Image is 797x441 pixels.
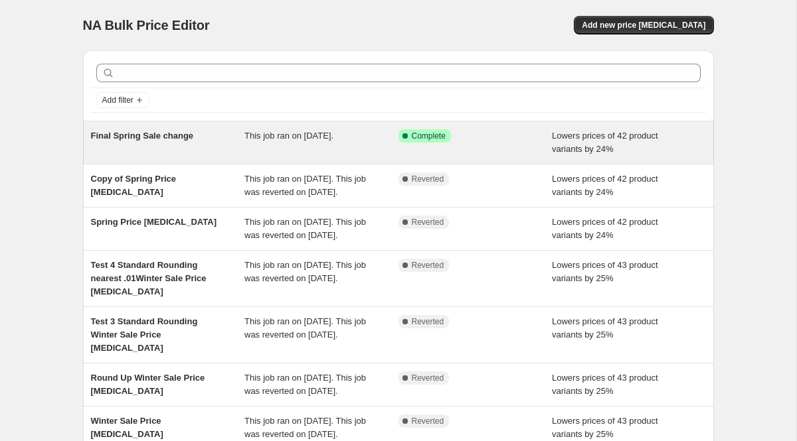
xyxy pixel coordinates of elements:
span: Reverted [412,373,444,383]
span: Test 3 Standard Rounding Winter Sale Price [MEDICAL_DATA] [91,316,198,353]
span: Lowers prices of 42 product variants by 24% [552,217,658,240]
span: Copy of Spring Price [MEDICAL_DATA] [91,174,177,197]
span: Round Up Winter Sale Price [MEDICAL_DATA] [91,373,205,396]
span: Spring Price [MEDICAL_DATA] [91,217,217,227]
span: This job ran on [DATE]. This job was reverted on [DATE]. [244,260,366,283]
span: This job ran on [DATE]. This job was reverted on [DATE]. [244,373,366,396]
span: This job ran on [DATE]. This job was reverted on [DATE]. [244,416,366,439]
span: Winter Sale Price [MEDICAL_DATA] [91,416,163,439]
span: Lowers prices of 43 product variants by 25% [552,416,658,439]
span: Lowers prices of 42 product variants by 24% [552,174,658,197]
span: Lowers prices of 43 product variants by 25% [552,316,658,340]
span: Reverted [412,174,444,184]
span: Lowers prices of 43 product variants by 25% [552,260,658,283]
span: Lowers prices of 42 product variants by 24% [552,131,658,154]
span: Complete [412,131,446,141]
button: Add new price [MEDICAL_DATA] [574,16,713,34]
span: Reverted [412,260,444,271]
button: Add filter [96,92,149,108]
span: NA Bulk Price Editor [83,18,210,32]
span: This job ran on [DATE]. This job was reverted on [DATE]. [244,174,366,197]
span: Test 4 Standard Rounding nearest .01Winter Sale Price [MEDICAL_DATA] [91,260,207,296]
span: Add new price [MEDICAL_DATA] [582,20,705,31]
span: Lowers prices of 43 product variants by 25% [552,373,658,396]
span: Reverted [412,416,444,426]
span: Add filter [102,95,133,105]
span: Reverted [412,217,444,227]
span: This job ran on [DATE]. This job was reverted on [DATE]. [244,316,366,340]
span: Final Spring Sale change [91,131,194,141]
span: Reverted [412,316,444,327]
span: This job ran on [DATE]. This job was reverted on [DATE]. [244,217,366,240]
span: This job ran on [DATE]. [244,131,333,141]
